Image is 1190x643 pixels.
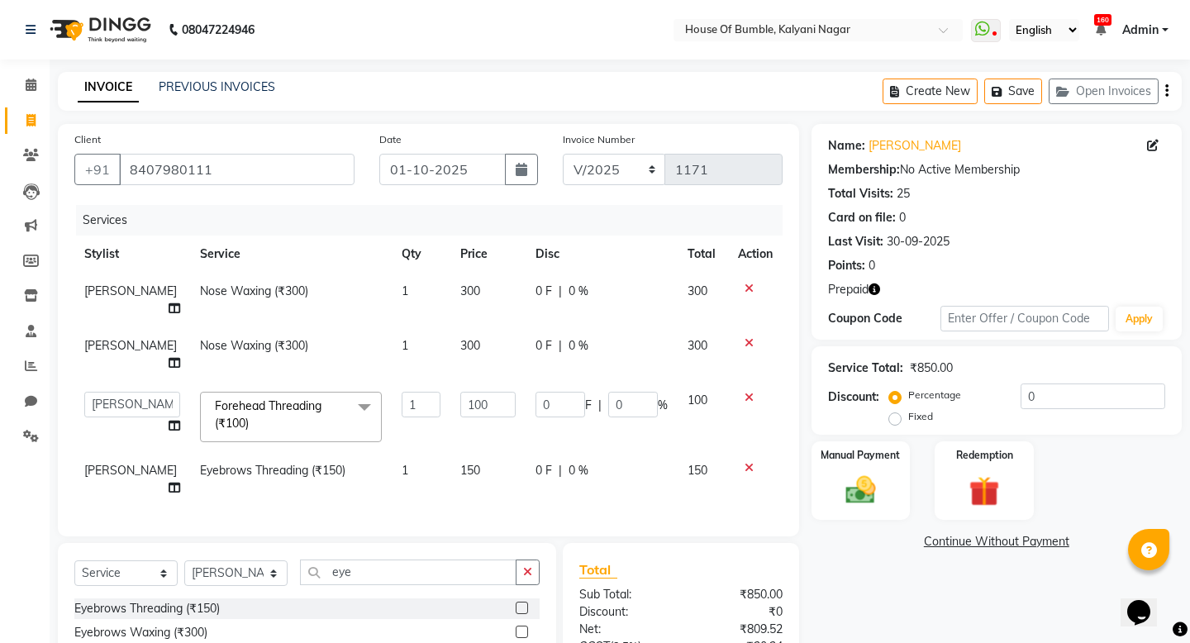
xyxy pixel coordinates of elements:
[535,283,552,300] span: 0 F
[402,338,408,353] span: 1
[460,463,480,478] span: 150
[535,337,552,355] span: 0 F
[42,7,155,53] img: logo
[579,561,617,579] span: Total
[828,161,1165,179] div: No Active Membership
[74,132,101,147] label: Client
[688,283,707,298] span: 300
[828,161,900,179] div: Membership:
[190,236,392,273] th: Service
[658,397,668,414] span: %
[569,283,588,300] span: 0 %
[402,463,408,478] span: 1
[84,338,177,353] span: [PERSON_NAME]
[559,283,562,300] span: |
[828,257,865,274] div: Points:
[836,473,886,507] img: _cash.svg
[559,337,562,355] span: |
[815,533,1178,550] a: Continue Without Payment
[899,209,906,226] div: 0
[828,137,865,155] div: Name:
[688,463,707,478] span: 150
[678,236,728,273] th: Total
[84,283,177,298] span: [PERSON_NAME]
[1096,22,1106,37] a: 160
[681,603,795,621] div: ₹0
[956,448,1013,463] label: Redemption
[869,137,961,155] a: [PERSON_NAME]
[78,73,139,102] a: INVOICE
[897,185,910,202] div: 25
[688,393,707,407] span: 100
[200,283,308,298] span: Nose Waxing (₹300)
[1049,79,1159,104] button: Open Invoices
[74,600,220,617] div: Eyebrows Threading (₹150)
[828,360,903,377] div: Service Total:
[883,79,978,104] button: Create New
[908,409,933,424] label: Fixed
[563,132,635,147] label: Invoice Number
[984,79,1042,104] button: Save
[200,338,308,353] span: Nose Waxing (₹300)
[681,621,795,638] div: ₹809.52
[1122,21,1159,39] span: Admin
[828,185,893,202] div: Total Visits:
[940,306,1109,331] input: Enter Offer / Coupon Code
[569,337,588,355] span: 0 %
[688,338,707,353] span: 300
[887,233,950,250] div: 30-09-2025
[1116,307,1163,331] button: Apply
[402,283,408,298] span: 1
[681,586,795,603] div: ₹850.00
[74,236,190,273] th: Stylist
[460,338,480,353] span: 300
[182,7,255,53] b: 08047224946
[119,154,355,185] input: Search by Name/Mobile/Email/Code
[559,462,562,479] span: |
[74,154,121,185] button: +91
[215,398,321,431] span: Forehead Threading (₹100)
[869,257,875,274] div: 0
[821,448,900,463] label: Manual Payment
[910,360,953,377] div: ₹850.00
[535,462,552,479] span: 0 F
[450,236,526,273] th: Price
[249,416,256,431] a: x
[379,132,402,147] label: Date
[585,397,592,414] span: F
[728,236,783,273] th: Action
[828,209,896,226] div: Card on file:
[1094,14,1111,26] span: 160
[526,236,678,273] th: Disc
[828,310,940,327] div: Coupon Code
[84,463,177,478] span: [PERSON_NAME]
[567,621,681,638] div: Net:
[567,586,681,603] div: Sub Total:
[159,79,275,94] a: PREVIOUS INVOICES
[598,397,602,414] span: |
[300,560,516,585] input: Search or Scan
[959,473,1009,511] img: _gift.svg
[200,463,345,478] span: Eyebrows Threading (₹150)
[828,233,883,250] div: Last Visit:
[1121,577,1173,626] iframe: chat widget
[460,283,480,298] span: 300
[908,388,961,402] label: Percentage
[828,388,879,406] div: Discount:
[74,624,207,641] div: Eyebrows Waxing (₹300)
[828,281,869,298] span: Prepaid
[569,462,588,479] span: 0 %
[76,205,795,236] div: Services
[567,603,681,621] div: Discount:
[392,236,450,273] th: Qty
